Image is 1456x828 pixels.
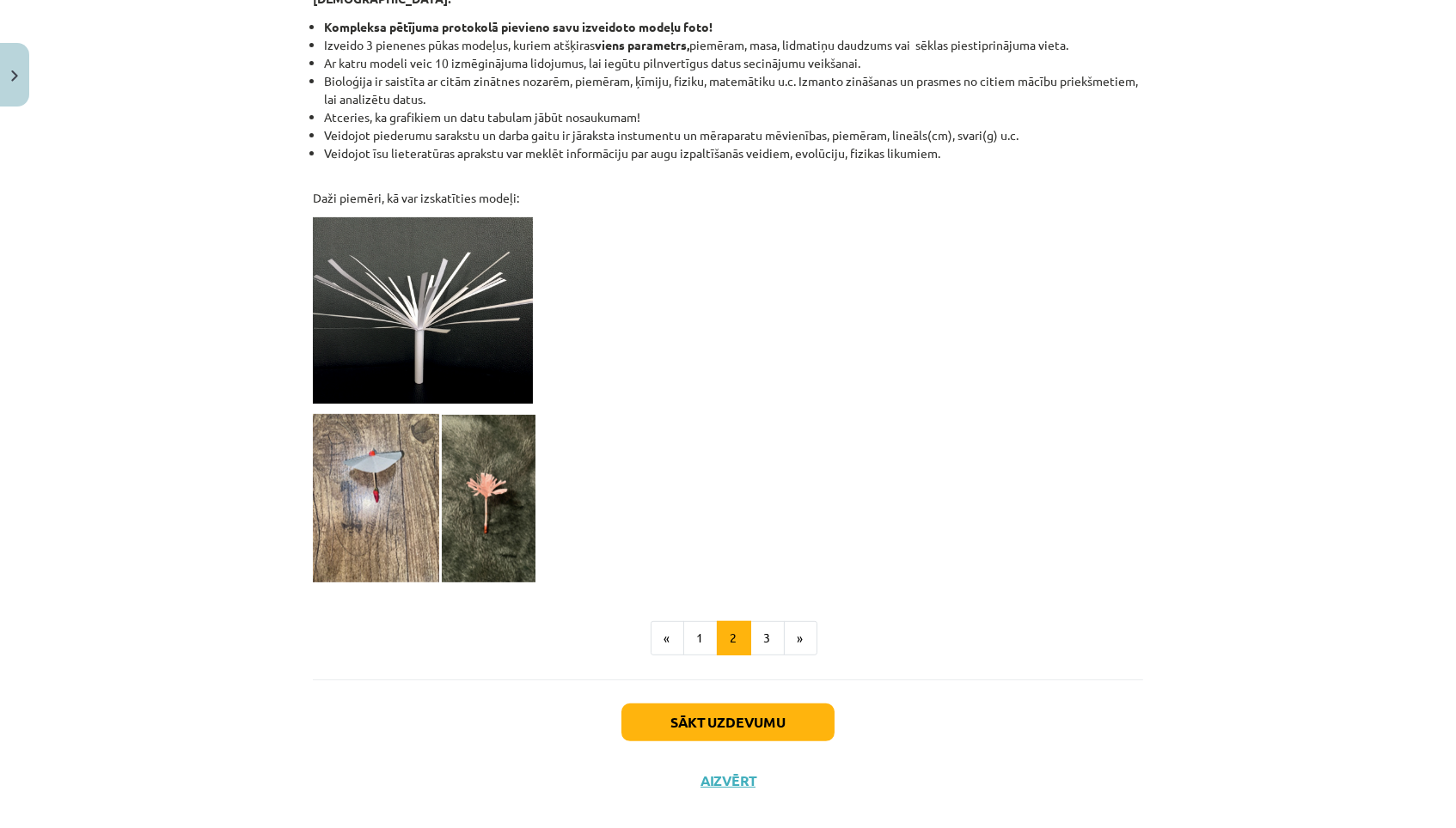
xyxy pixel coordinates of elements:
li: Veidojot īsu lieteratūras aprakstu var meklēt informāciju par augu izpaltīšanās veidiem, evolūcij... [324,144,1143,162]
b: viens parametrs, [595,37,689,52]
button: 1 [683,621,718,655]
button: 2 [717,621,751,655]
li: Bioloģija ir saistīta ar citām zinātnes nozarēm, piemēram, ķīmiju, fiziku, matemātiku u.c. Izmant... [324,72,1143,108]
li: Ar katru modeli veic 10 izmēginājuma lidojumus, lai iegūtu pilnvertīgus datus secinājumu veikšanai. [324,54,1143,72]
img: icon-close-lesson-0947bae3869378f0d4975bcd49f059093ad1ed9edebbc8119c70593378902aed.svg [11,70,18,82]
nav: Page navigation example [313,621,1143,655]
b: Kompleksa pētījuma protokolā pievieno savu izveidoto modeļu foto! [324,19,713,34]
button: 3 [750,621,785,655]
button: Sākt uzdevumu [621,703,835,741]
li: Veidojot piederumu sarakstu un darba gaitu ir jāraksta instumentu un mēraparatu mēvienības, piemē... [324,126,1143,144]
li: Izveido 3 pienenes pūkas modeļus, kuriem atšķiras piemēram, masa, lidmatiņu daudzums vai sēklas p... [324,36,1143,54]
button: Aizvērt [695,772,761,789]
p: Daži piemēri, kā var izskatīties modeļi: [313,171,1143,207]
li: Atceries, ka grafikiem un datu tabulam jābūt nosaukumam! [324,108,1143,126]
button: » [784,621,817,655]
button: « [651,621,684,655]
